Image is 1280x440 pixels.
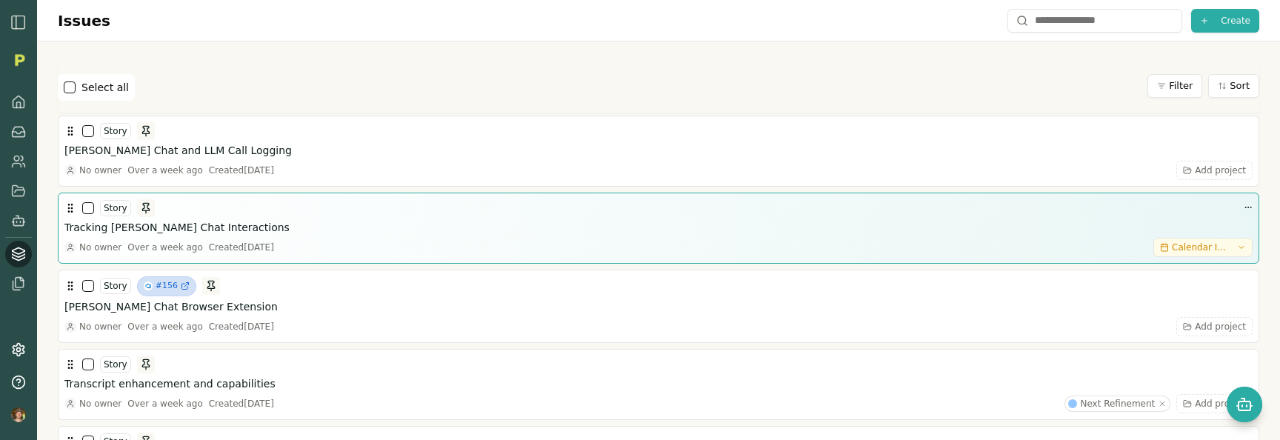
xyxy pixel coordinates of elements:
span: Add project [1195,321,1246,333]
span: Create [1221,15,1250,27]
button: Filter [1147,74,1202,98]
img: sidebar [10,13,27,31]
span: Calendar Integration [1172,241,1231,253]
div: Over a week ago [127,164,203,176]
span: Add project [1195,164,1246,176]
button: Tracking [PERSON_NAME] Chat Interactions [64,220,1253,235]
div: Over a week ago [127,241,203,253]
button: Add project [1176,394,1253,413]
button: Sort [1208,74,1259,98]
span: No owner [79,321,121,333]
button: [PERSON_NAME] Chat and LLM Call Logging [64,143,1253,158]
div: Story [100,356,131,373]
button: Add project [1176,317,1253,336]
h1: Issues [58,10,110,32]
label: Select all [81,80,129,95]
span: #156 [156,280,178,293]
div: Story [100,123,131,139]
button: Create [1191,9,1259,33]
div: Created [DATE] [209,241,274,253]
button: Help [5,369,32,396]
span: Next Refinement [1080,398,1155,410]
button: Next Refinement [1064,396,1170,412]
span: No owner [79,164,121,176]
div: Created [DATE] [209,321,274,333]
h3: [PERSON_NAME] Chat and LLM Call Logging [64,143,292,158]
h3: [PERSON_NAME] Chat Browser Extension [64,299,278,314]
span: No owner [79,241,121,253]
button: [PERSON_NAME] Chat Browser Extension [64,299,1253,314]
h3: Tracking [PERSON_NAME] Chat Interactions [64,220,290,235]
button: Add project [1176,161,1253,180]
div: Over a week ago [127,398,203,410]
img: Organization logo [8,49,30,71]
span: No owner [79,398,121,410]
div: Created [DATE] [209,398,274,410]
h3: Transcript enhancement and capabilities [64,376,276,391]
div: Story [100,278,131,294]
button: Calendar Integration [1153,238,1253,257]
span: Add project [1195,398,1246,410]
div: Story [100,200,131,216]
div: Over a week ago [127,321,203,333]
button: Transcript enhancement and capabilities [64,376,1253,391]
div: Created [DATE] [209,164,274,176]
img: profile [11,407,26,422]
button: Open chat [1227,387,1262,422]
